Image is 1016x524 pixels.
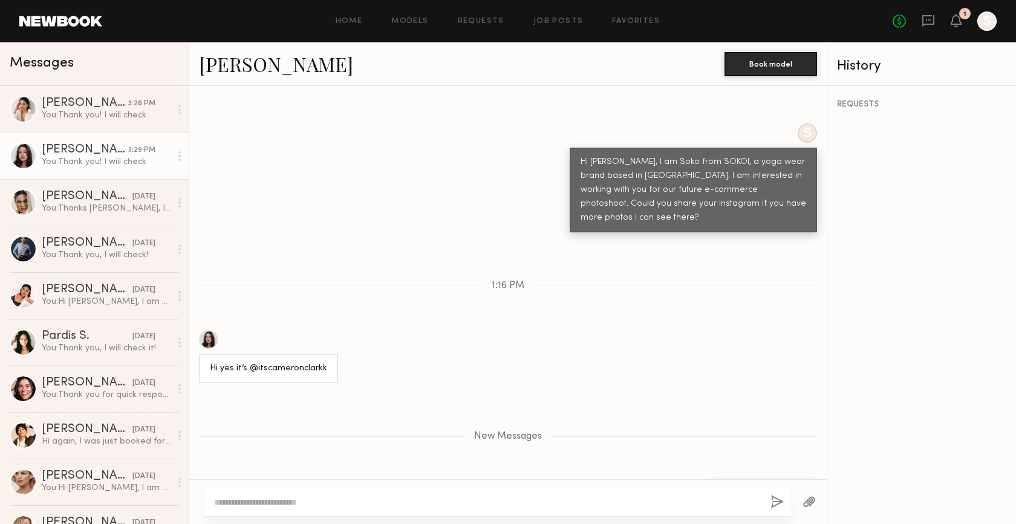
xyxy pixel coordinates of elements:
[42,342,171,354] div: You: Thank you, I will check it!
[42,110,171,121] div: You: Thank you! I will check
[42,156,171,168] div: You: Thank you! I wiil check
[42,330,132,342] div: Pardis S.
[132,424,155,436] div: [DATE]
[837,59,1006,73] div: History
[199,51,353,77] a: [PERSON_NAME]
[42,424,132,436] div: [PERSON_NAME]
[42,296,171,307] div: You: Hi [PERSON_NAME], I am Soko from SOKOI, a yoga wear brand based in [GEOGRAPHIC_DATA]. I am i...
[458,18,504,25] a: Requests
[336,18,363,25] a: Home
[42,191,132,203] div: [PERSON_NAME]
[42,249,171,261] div: You: Thank you, I will check!
[42,144,128,156] div: [PERSON_NAME]
[42,377,132,389] div: [PERSON_NAME]
[210,362,327,376] div: Hi yes it’s @itscameronclarkk
[391,18,428,25] a: Models
[128,145,155,156] div: 3:29 PM
[128,98,155,110] div: 3:26 PM
[10,56,74,70] span: Messages
[42,97,128,110] div: [PERSON_NAME]
[132,191,155,203] div: [DATE]
[42,389,171,401] div: You: Thank you for quick response! I will check it!!
[132,238,155,249] div: [DATE]
[42,436,171,447] div: Hi again, I was just booked for a job [DATE] and no longer available! I’m around this weekend and...
[612,18,660,25] a: Favorites
[132,471,155,482] div: [DATE]
[132,331,155,342] div: [DATE]
[977,11,997,31] a: S
[474,431,542,442] span: New Messages
[132,284,155,296] div: [DATE]
[725,58,817,68] a: Book model
[963,11,966,18] div: 1
[42,237,132,249] div: [PERSON_NAME]
[42,482,171,494] div: You: Hi [PERSON_NAME], I am sorry for my late reply too. I just checked your message. Thank you f...
[132,378,155,389] div: [DATE]
[42,203,171,214] div: You: Thanks [PERSON_NAME], I will check!
[42,284,132,296] div: [PERSON_NAME]
[725,52,817,76] button: Book model
[492,281,524,291] span: 1:16 PM
[837,100,1006,109] div: REQUESTS
[533,18,584,25] a: Job Posts
[581,156,806,225] div: Hi [PERSON_NAME], I am Soko from SOKOI, a yoga wear brand based in [GEOGRAPHIC_DATA]. I am intere...
[42,470,132,482] div: [PERSON_NAME]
